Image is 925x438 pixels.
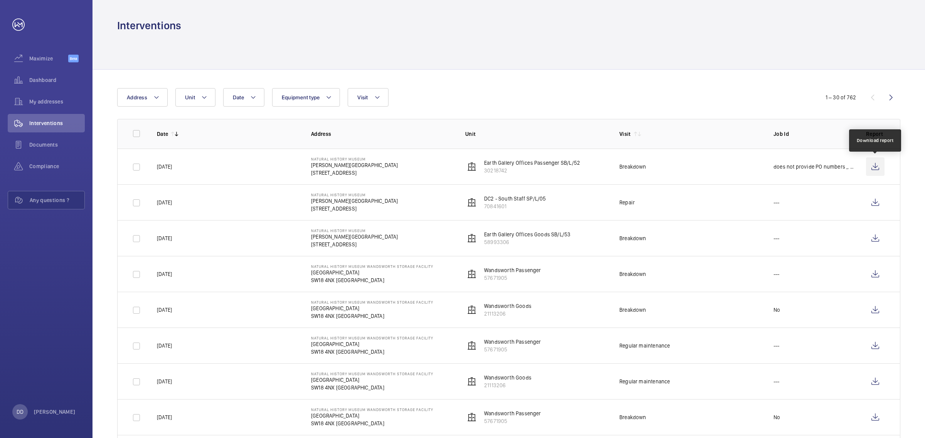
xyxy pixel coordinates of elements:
[467,305,476,314] img: elevator.svg
[311,384,433,391] p: SW18 4NX [GEOGRAPHIC_DATA]
[484,310,531,318] p: 21113206
[619,306,646,314] div: Breakdown
[484,202,546,210] p: 70841601
[484,266,541,274] p: Wandsworth Passenger
[157,342,172,349] p: [DATE]
[484,374,531,381] p: Wandsworth Goods
[467,198,476,207] img: elevator.svg
[484,167,580,174] p: 30218742
[282,94,320,100] span: Equipment type
[311,269,433,276] p: [GEOGRAPHIC_DATA]
[311,205,398,212] p: [STREET_ADDRESS]
[272,88,340,107] button: Equipment type
[30,196,84,204] span: Any questions ?
[117,18,181,33] h1: Interventions
[311,241,398,248] p: [STREET_ADDRESS]
[311,304,433,312] p: [GEOGRAPHIC_DATA]
[484,231,570,238] p: Earth Gallery Offices Goods SB/L/53
[311,233,398,241] p: [PERSON_NAME][GEOGRAPHIC_DATA]
[311,161,398,169] p: [PERSON_NAME][GEOGRAPHIC_DATA]
[357,94,368,100] span: Visit
[29,55,68,62] span: Maximize
[467,162,476,171] img: elevator.svg
[311,300,433,304] p: Natural History Museum Wandsworth Storage Facility
[826,94,856,101] div: 1 – 30 of 762
[311,169,398,177] p: [STREET_ADDRESS]
[311,376,433,384] p: [GEOGRAPHIC_DATA]
[311,264,433,269] p: Natural History Museum Wandsworth Storage Facility
[157,234,172,242] p: [DATE]
[484,410,541,417] p: Wandsworth Passenger
[484,346,541,353] p: 57671905
[774,270,780,278] p: ---
[157,199,172,206] p: [DATE]
[29,162,85,170] span: Compliance
[311,407,433,412] p: Natural History Museum Wandsworth Storage Facility
[311,130,453,138] p: Address
[619,342,670,349] div: Regular maintenance
[619,130,631,138] p: Visit
[619,234,646,242] div: Breakdown
[185,94,195,100] span: Unit
[467,413,476,422] img: elevator.svg
[774,130,854,138] p: Job Id
[774,163,854,171] p: does not provide PO numbers ,, they have a contract
[774,378,780,385] p: ---
[619,413,646,421] div: Breakdown
[465,130,607,138] p: Unit
[311,412,433,420] p: [GEOGRAPHIC_DATA]
[68,55,79,62] span: Beta
[484,417,541,425] p: 57671905
[17,408,24,416] p: DD
[29,76,85,84] span: Dashboard
[29,141,85,149] span: Documents
[484,238,570,246] p: 58993306
[484,159,580,167] p: Earth Gallery Offices Passenger SB/L/52
[484,381,531,389] p: 21113206
[311,348,433,356] p: SW18 4NX [GEOGRAPHIC_DATA]
[157,130,168,138] p: Date
[619,378,670,385] div: Regular maintenance
[619,163,646,171] div: Breakdown
[467,341,476,350] img: elevator.svg
[311,312,433,320] p: SW18 4NX [GEOGRAPHIC_DATA]
[484,274,541,282] p: 57671905
[157,378,172,385] p: [DATE]
[311,192,398,197] p: Natural History Museum
[484,195,546,202] p: DC2 - South Staff SP/L/05
[467,234,476,243] img: elevator.svg
[484,302,531,310] p: Wandsworth Goods
[774,413,780,421] p: No
[619,270,646,278] div: Breakdown
[311,371,433,376] p: Natural History Museum Wandsworth Storage Facility
[774,306,780,314] p: No
[29,98,85,105] span: My addresses
[34,408,76,416] p: [PERSON_NAME]
[157,306,172,314] p: [DATE]
[223,88,264,107] button: Date
[774,342,780,349] p: ---
[29,119,85,127] span: Interventions
[774,199,780,206] p: ---
[157,270,172,278] p: [DATE]
[233,94,244,100] span: Date
[311,157,398,161] p: Natural History Museum
[348,88,388,107] button: Visit
[311,336,433,340] p: Natural History Museum Wandsworth Storage Facility
[311,197,398,205] p: [PERSON_NAME][GEOGRAPHIC_DATA]
[175,88,215,107] button: Unit
[117,88,168,107] button: Address
[619,199,635,206] div: Repair
[467,377,476,386] img: elevator.svg
[467,269,476,279] img: elevator.svg
[857,137,894,144] div: Download report
[157,413,172,421] p: [DATE]
[774,234,780,242] p: ---
[311,340,433,348] p: [GEOGRAPHIC_DATA]
[311,228,398,233] p: Natural History Museum
[484,338,541,346] p: Wandsworth Passenger
[311,420,433,427] p: SW18 4NX [GEOGRAPHIC_DATA]
[127,94,147,100] span: Address
[311,276,433,284] p: SW18 4NX [GEOGRAPHIC_DATA]
[157,163,172,171] p: [DATE]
